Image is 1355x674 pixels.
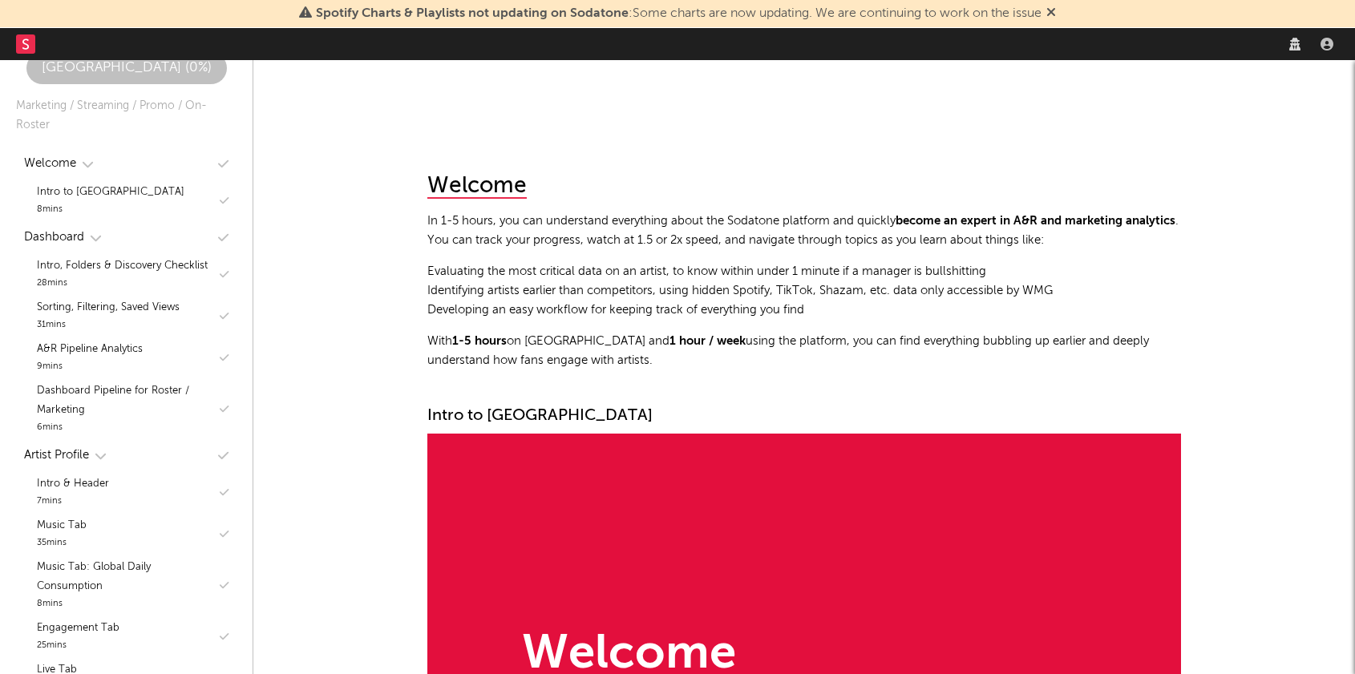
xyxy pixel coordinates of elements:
div: 35 mins [37,535,87,551]
div: [GEOGRAPHIC_DATA] ( 0 %) [26,59,227,78]
div: Artist Profile [24,446,89,465]
p: In 1-5 hours, you can understand everything about the Sodatone platform and quickly . You can tra... [427,212,1181,250]
div: Intro, Folders & Discovery Checklist [37,256,208,276]
li: Evaluating the most critical data on an artist, to know within under 1 minute if a manager is bul... [427,262,1181,281]
div: Dashboard Pipeline for Roster / Marketing [37,381,216,420]
div: Sorting, Filtering, Saved Views [37,298,180,317]
div: 8 mins [37,202,184,218]
div: Marketing / Streaming / Promo / On-Roster [16,96,237,135]
div: Intro to [GEOGRAPHIC_DATA] [37,183,184,202]
span: : Some charts are now updating. We are continuing to work on the issue [316,7,1042,20]
div: Dashboard [24,228,84,247]
div: Music Tab [37,516,87,535]
div: 6 mins [37,420,216,436]
div: 7 mins [37,494,109,510]
div: A&R Pipeline Analytics [37,340,143,359]
div: Engagement Tab [37,619,119,638]
div: 31 mins [37,317,180,333]
p: With on [GEOGRAPHIC_DATA] and using the platform, you can find everything bubbling up earlier and... [427,332,1181,370]
div: 8 mins [37,596,216,612]
strong: 1 hour / week [669,335,746,347]
span: Spotify Charts & Playlists not updating on Sodatone [316,7,629,20]
div: 28 mins [37,276,208,292]
div: Intro & Header [37,474,109,494]
div: Intro to [GEOGRAPHIC_DATA] [427,406,1181,426]
div: 25 mins [37,638,119,654]
div: Music Tab: Global Daily Consumption [37,558,216,596]
li: Developing an easy workflow for keeping track of everything you find [427,301,1181,320]
span: Dismiss [1046,7,1056,20]
strong: 1-5 hours [452,335,507,347]
div: Welcome [24,154,76,173]
div: 9 mins [37,359,143,375]
li: Identifying artists earlier than competitors, using hidden Spotify, TikTok, Shazam, etc. data onl... [427,281,1181,301]
div: Welcome [427,175,527,199]
strong: become an expert in A&R and marketing analytics [896,215,1175,227]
